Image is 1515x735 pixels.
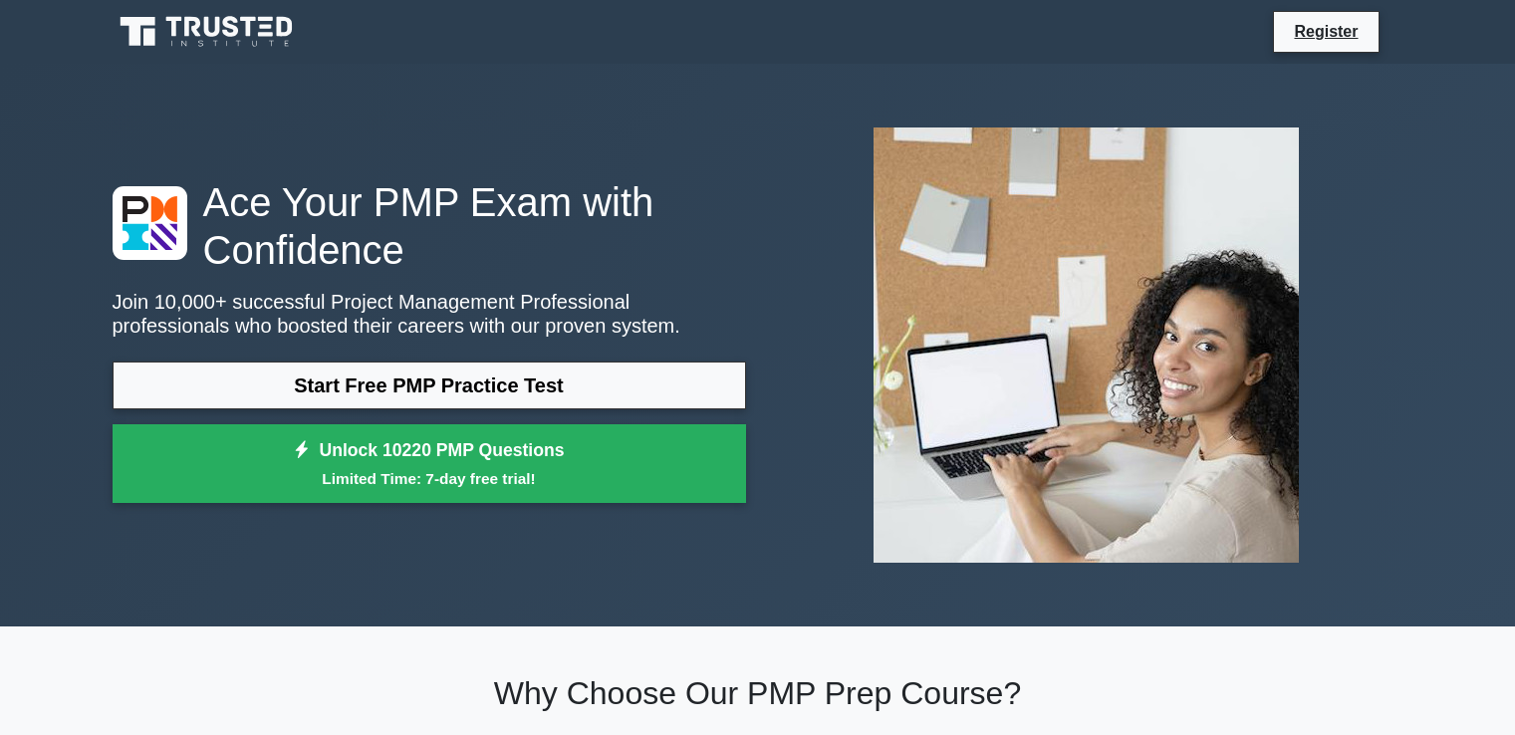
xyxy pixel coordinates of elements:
[1282,19,1370,44] a: Register
[113,362,746,409] a: Start Free PMP Practice Test
[137,467,721,490] small: Limited Time: 7-day free trial!
[113,424,746,504] a: Unlock 10220 PMP QuestionsLimited Time: 7-day free trial!
[113,178,746,274] h1: Ace Your PMP Exam with Confidence
[113,290,746,338] p: Join 10,000+ successful Project Management Professional professionals who boosted their careers w...
[113,674,1403,712] h2: Why Choose Our PMP Prep Course?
